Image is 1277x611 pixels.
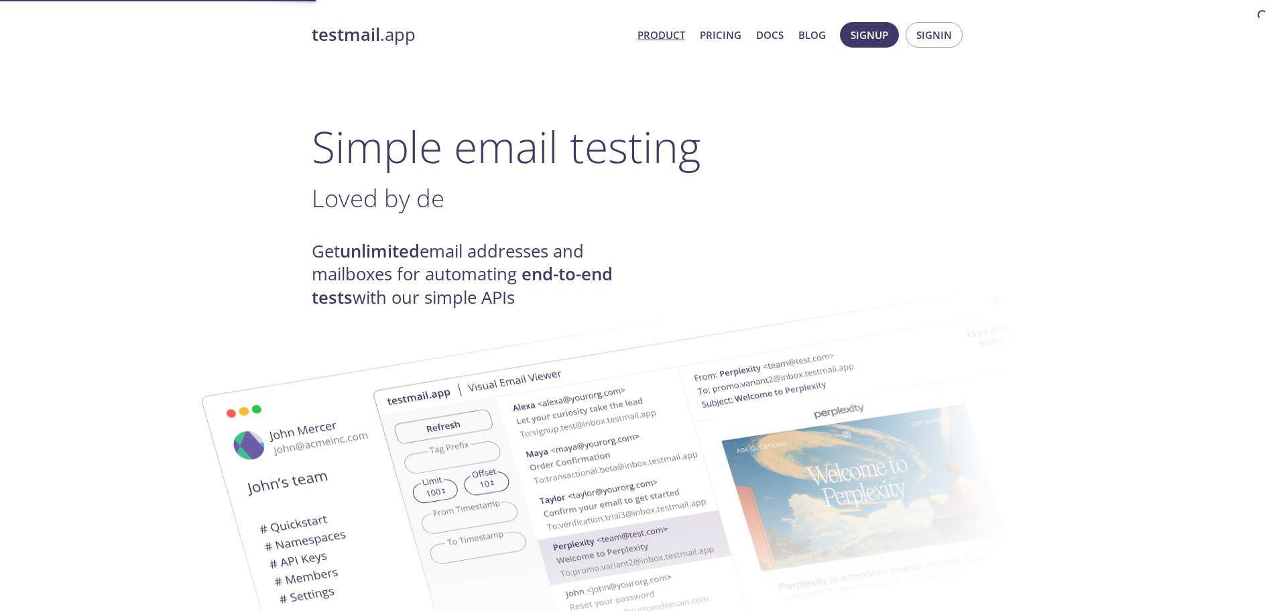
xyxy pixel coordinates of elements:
[700,26,741,44] a: Pricing
[312,23,380,46] strong: testmail
[637,26,685,44] a: Product
[906,22,963,48] button: Signin
[312,121,966,172] h1: Simple email testing
[851,26,888,44] span: Signup
[312,262,613,309] strong: end-to-end tests
[840,22,899,48] button: Signup
[312,240,639,309] h4: Get email addresses and mailboxes for automating with our simple APIs
[798,26,826,44] a: Blog
[312,181,444,215] span: Loved by de
[756,26,784,44] a: Docs
[916,26,952,44] span: Signin
[340,239,420,263] strong: unlimited
[312,23,627,46] a: testmail.app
